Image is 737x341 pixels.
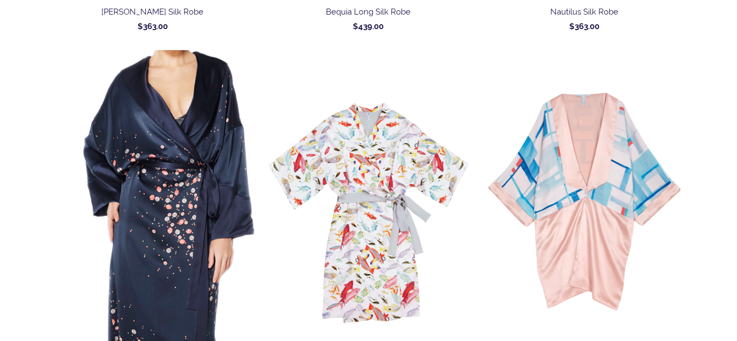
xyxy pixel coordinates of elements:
[326,7,411,17] span: Bequia Long Silk Robe
[569,22,599,31] span: $363.00
[101,7,203,17] span: [PERSON_NAME] Silk Robe
[353,22,384,31] span: $439.00
[550,7,618,17] span: Nautilus Silk Robe
[138,22,168,31] span: $363.00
